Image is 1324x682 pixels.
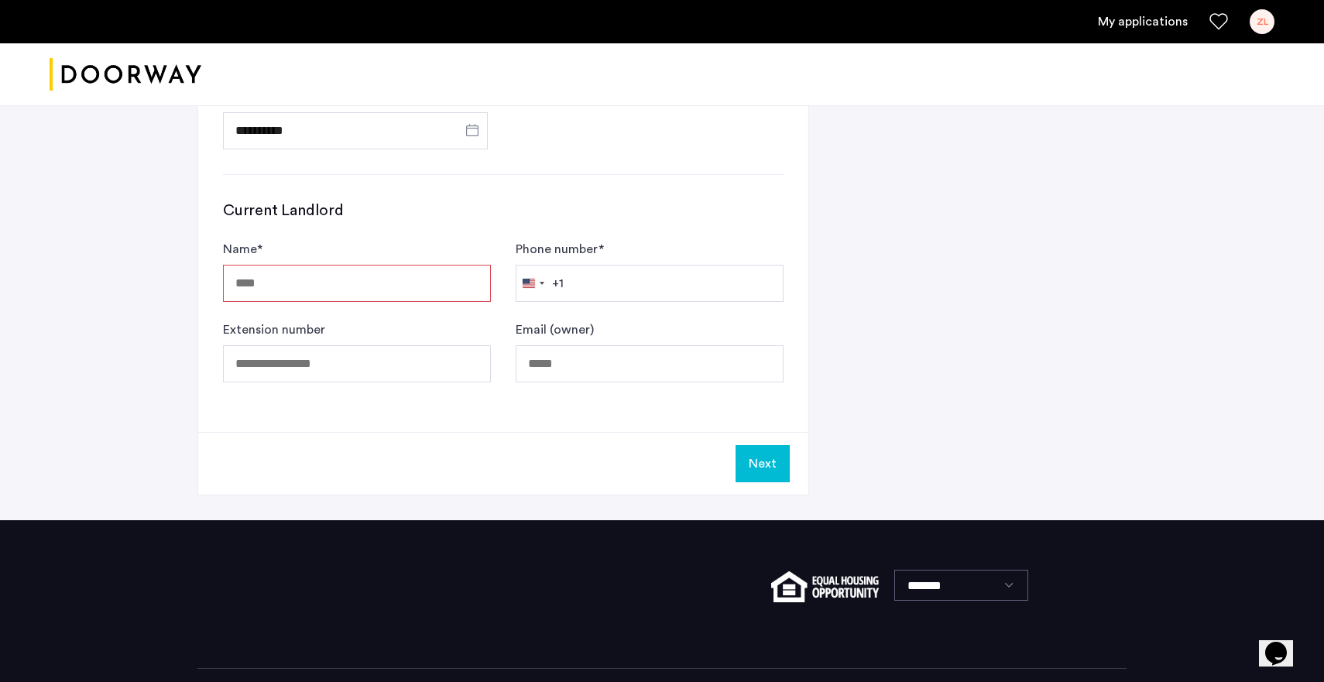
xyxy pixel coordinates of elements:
[516,240,604,259] label: Phone number *
[50,46,201,104] a: Cazamio logo
[516,320,594,339] label: Email (owner)
[223,320,325,339] label: Extension number
[516,266,564,301] button: Selected country
[1250,9,1274,34] div: ZL
[1098,12,1188,31] a: My application
[771,571,879,602] img: equal-housing.png
[223,240,262,259] label: Name *
[736,445,790,482] button: Next
[1209,12,1228,31] a: Favorites
[894,570,1028,601] select: Language select
[463,121,482,139] button: Open calendar
[552,274,564,293] div: +1
[223,200,784,221] h3: Current Landlord
[50,46,201,104] img: logo
[1259,620,1309,667] iframe: chat widget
